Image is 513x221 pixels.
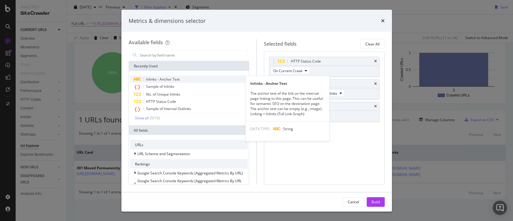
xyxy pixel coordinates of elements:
span: DATA TYPE: [250,126,270,131]
span: Sample of Inlinks [146,84,174,89]
div: Open Intercom Messenger [493,201,507,215]
div: Recently Used [129,61,249,71]
div: times [374,82,377,86]
span: Inlinks - Anchor Text [146,77,180,82]
span: String [283,126,293,131]
span: HTTP Status Code [146,99,176,104]
button: On Current Crawl [270,67,310,74]
div: times [381,17,385,25]
div: ( 5 / 10 ) [149,115,160,121]
div: modal [121,10,392,211]
input: Search by field name [139,51,248,60]
div: URLs [130,140,248,149]
div: Build [371,199,380,204]
span: On Current Crawl [273,68,302,73]
div: Rankings [130,159,248,169]
div: All fields [129,125,249,135]
span: URL Scheme and Segmentation [137,151,190,156]
div: This group is disabled [130,178,248,189]
div: Cancel [348,199,359,204]
div: Inlinks - Anchor Text [246,81,329,86]
div: Available fields [129,39,163,46]
div: Show all [135,116,149,120]
div: Selected fields [264,40,297,47]
div: HTTP Status Code [291,58,321,64]
div: Metrics & dimensions selector [129,17,206,25]
button: Clear All [360,39,385,49]
div: Clear All [365,41,380,46]
button: Build [367,197,385,207]
button: Cancel [343,197,364,207]
div: HTTP Status CodetimesOn Current Crawl [269,57,380,77]
div: The anchor text of the link on the internal page linking to this page. This can be useful for sem... [246,91,329,117]
div: times [374,60,377,63]
span: Google Search Console Keywords (Aggregated Metrics By URL) [137,170,243,175]
div: times [374,105,377,108]
span: No. of Unique Inlinks [146,92,180,97]
span: Sample of Internal Outlinks [146,106,191,111]
span: Google Search Console Keywords (Aggregated Metrics By URL and Country) [137,178,242,189]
